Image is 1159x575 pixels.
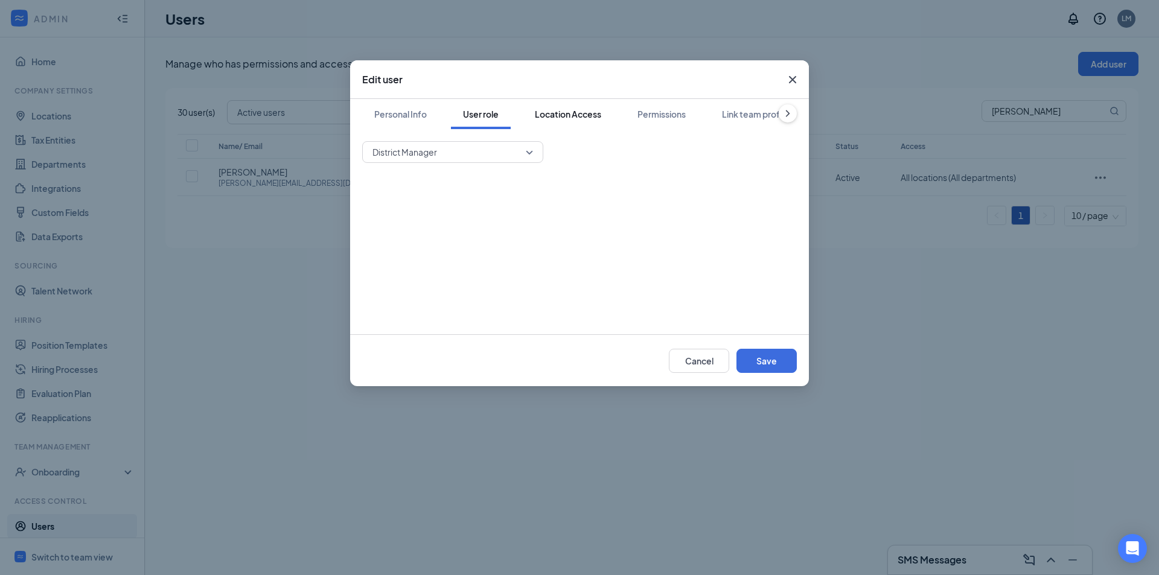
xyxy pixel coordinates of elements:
div: Personal Info [374,108,427,120]
div: Link team profile [722,108,789,120]
button: ChevronRight [779,104,797,122]
svg: Cross [785,72,800,87]
h3: Edit user [362,73,403,86]
svg: ChevronRight [782,107,794,119]
div: Permissions [637,108,686,120]
span: District Manager [372,143,437,161]
button: Save [736,349,797,373]
button: Cancel [669,349,729,373]
div: Location Access [535,108,601,120]
div: User role [463,108,499,120]
div: Open Intercom Messenger [1118,534,1147,563]
button: Close [776,60,809,99]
